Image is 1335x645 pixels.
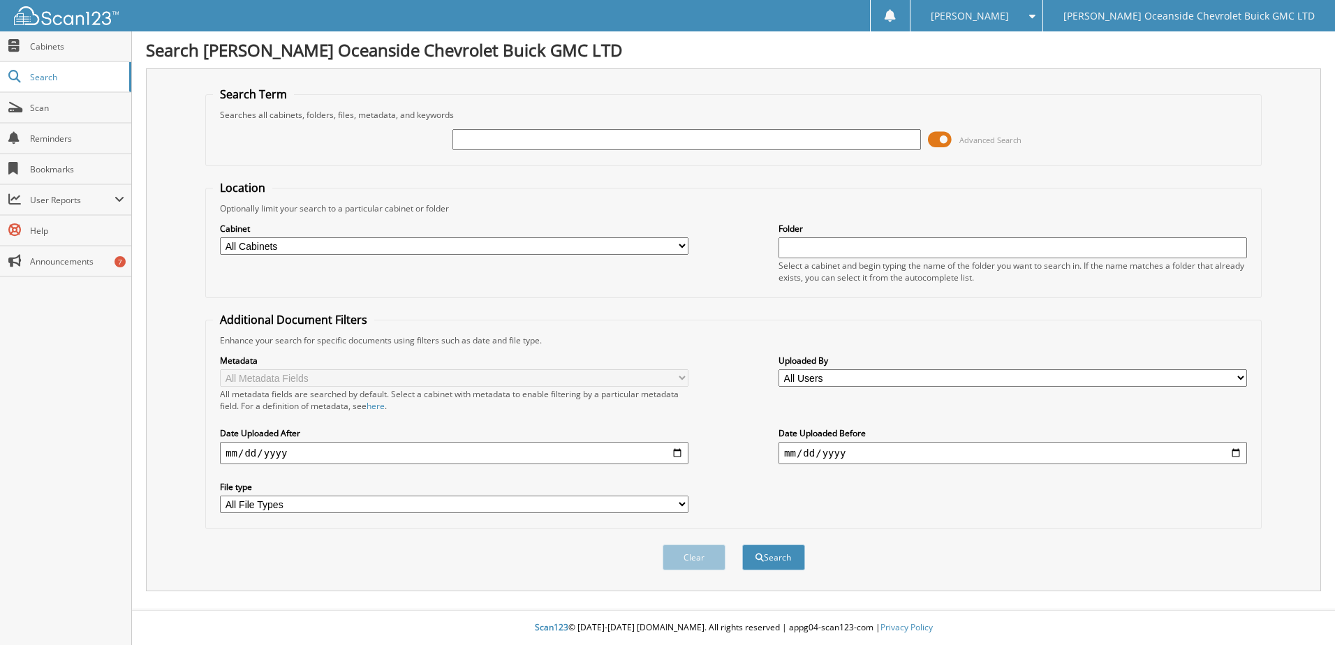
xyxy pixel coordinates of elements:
[220,427,688,439] label: Date Uploaded After
[779,260,1247,283] div: Select a cabinet and begin typing the name of the folder you want to search in. If the name match...
[30,102,124,114] span: Scan
[1063,12,1315,20] span: [PERSON_NAME] Oceanside Chevrolet Buick GMC LTD
[30,163,124,175] span: Bookmarks
[779,223,1247,235] label: Folder
[220,355,688,366] label: Metadata
[30,71,122,83] span: Search
[14,6,119,25] img: scan123-logo-white.svg
[931,12,1009,20] span: [PERSON_NAME]
[115,256,126,267] div: 7
[959,135,1021,145] span: Advanced Search
[880,621,933,633] a: Privacy Policy
[779,442,1247,464] input: end
[213,109,1254,121] div: Searches all cabinets, folders, files, metadata, and keywords
[213,312,374,327] legend: Additional Document Filters
[779,427,1247,439] label: Date Uploaded Before
[220,388,688,412] div: All metadata fields are searched by default. Select a cabinet with metadata to enable filtering b...
[779,355,1247,366] label: Uploaded By
[30,225,124,237] span: Help
[132,611,1335,645] div: © [DATE]-[DATE] [DOMAIN_NAME]. All rights reserved | appg04-scan123-com |
[213,87,294,102] legend: Search Term
[30,194,115,206] span: User Reports
[220,442,688,464] input: start
[213,180,272,195] legend: Location
[30,255,124,267] span: Announcements
[663,544,725,570] button: Clear
[220,481,688,493] label: File type
[30,133,124,144] span: Reminders
[213,334,1254,346] div: Enhance your search for specific documents using filters such as date and file type.
[535,621,568,633] span: Scan123
[220,223,688,235] label: Cabinet
[146,38,1321,61] h1: Search [PERSON_NAME] Oceanside Chevrolet Buick GMC LTD
[367,400,385,412] a: here
[213,202,1254,214] div: Optionally limit your search to a particular cabinet or folder
[30,40,124,52] span: Cabinets
[742,544,805,570] button: Search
